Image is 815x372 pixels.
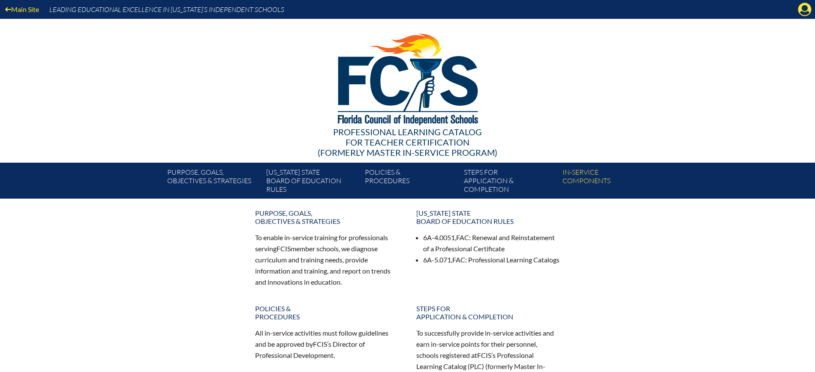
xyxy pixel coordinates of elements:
span: PLC [470,362,482,370]
li: 6A-5.071, : Professional Learning Catalogs [423,254,560,265]
p: All in-service activities must follow guidelines and be approved by ’s Director of Professional D... [255,327,399,361]
span: for Teacher Certification [346,137,469,147]
a: [US_STATE] StateBoard of Education rules [263,166,361,199]
p: To enable in-service training for professionals serving member schools, we diagnose curriculum an... [255,232,399,287]
span: FCIS [313,340,327,348]
div: Professional Learning Catalog (formerly Master In-service Program) [161,127,655,158]
a: In-servicecomponents [559,166,658,199]
a: Policies &Procedures [250,301,404,324]
a: Policies &Procedures [361,166,460,199]
span: FAC [452,256,465,264]
span: FCIS [477,351,491,359]
a: Steps forapplication & completion [460,166,559,199]
a: [US_STATE] StateBoard of Education rules [411,205,565,229]
img: FCISlogo221.eps [319,19,496,136]
li: 6A-4.0051, : Renewal and Reinstatement of a Professional Certificate [423,232,560,254]
a: Purpose, goals,objectives & strategies [164,166,262,199]
svg: Manage Account [798,3,812,16]
span: FAC [456,233,469,241]
a: Steps forapplication & completion [411,301,565,324]
a: Main Site [2,3,42,15]
a: Purpose, goals,objectives & strategies [250,205,404,229]
span: FCIS [277,244,291,253]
